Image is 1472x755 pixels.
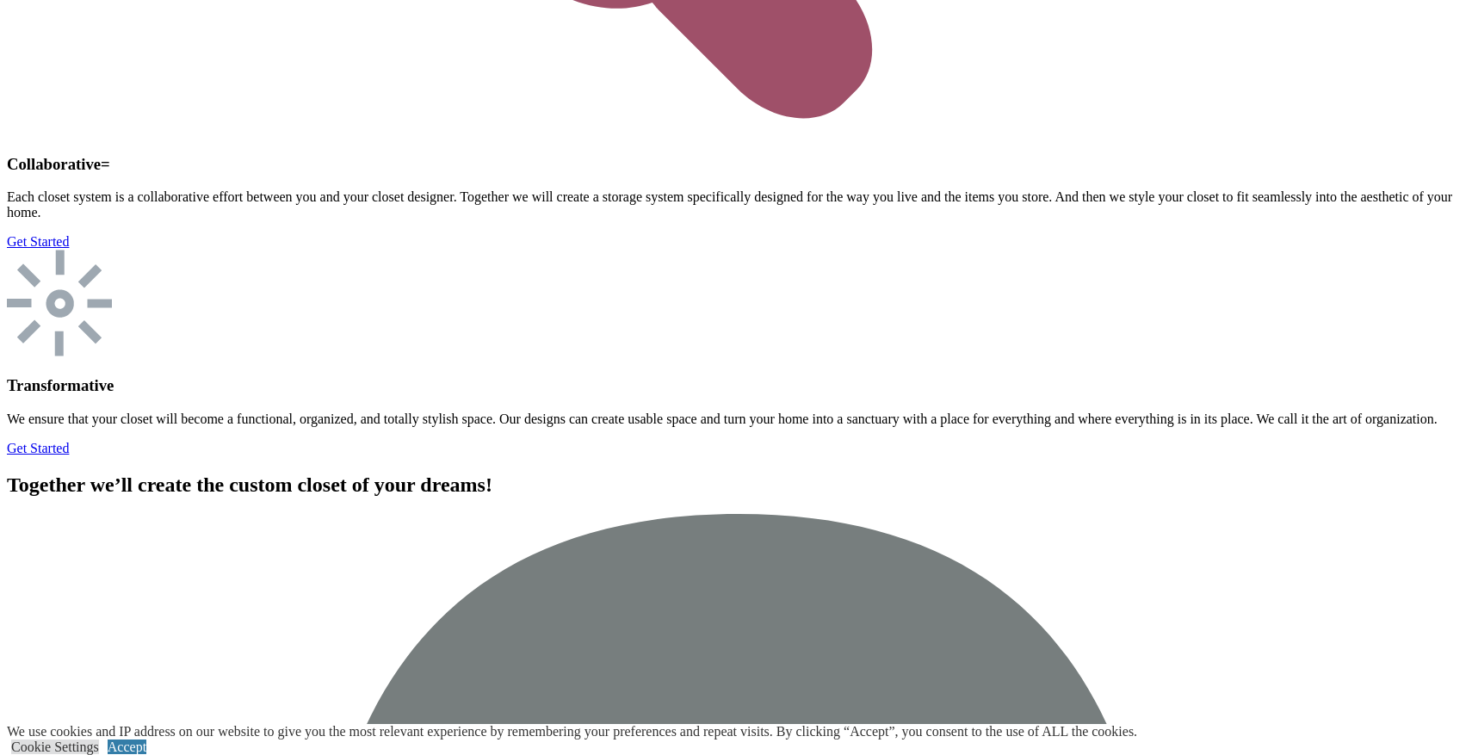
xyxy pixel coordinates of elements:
[11,740,99,754] a: Cookie Settings
[7,155,1465,174] h3: Collaborative
[7,250,112,356] img: we transform your space to be an organized closet system
[7,441,69,455] a: Get Started
[7,473,1465,497] h2: Together we’ll create the custom closet of your dreams!
[7,412,1465,427] p: We ensure that your closet will become a functional, organized, and totally stylish space. Our de...
[7,189,1465,220] p: Each closet system is a collaborative effort between you and your closet designer. Together we wi...
[7,724,1137,740] div: We use cookies and IP address on our website to give you the most relevant experience by remember...
[101,155,110,173] span: =
[7,234,69,249] a: Get Started
[7,376,1465,395] h3: Transformative
[108,740,146,754] a: Accept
